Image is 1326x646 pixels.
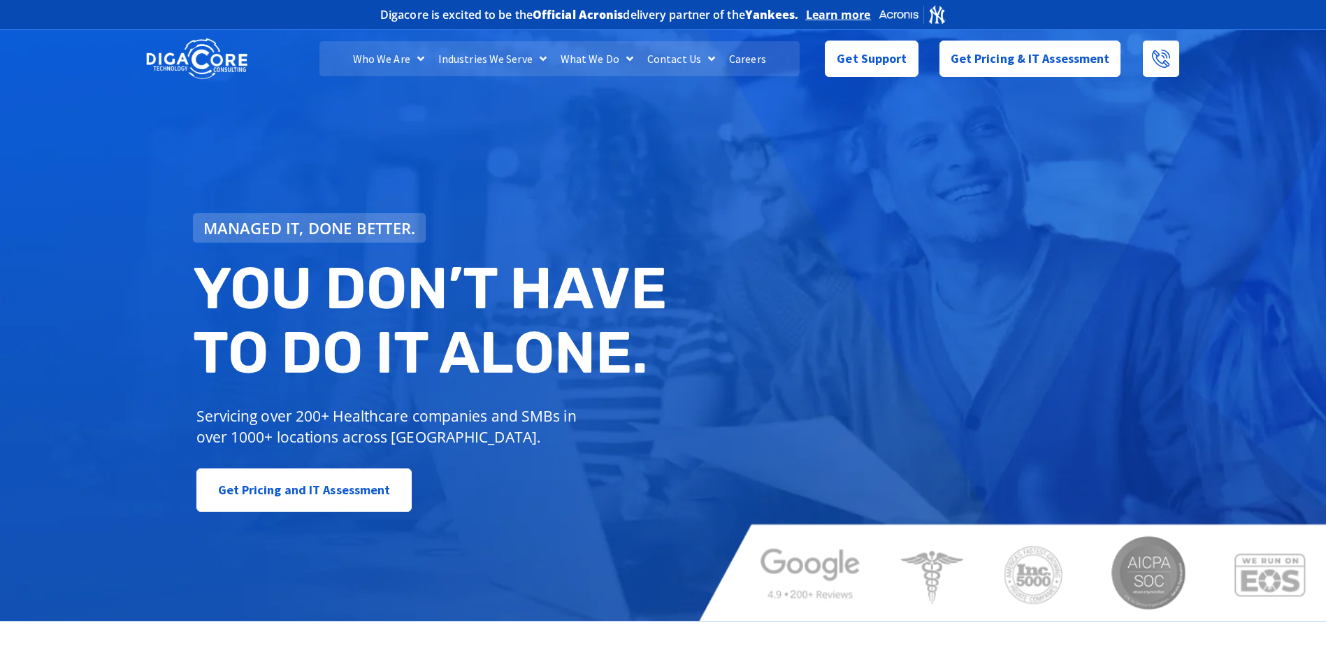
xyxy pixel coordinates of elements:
[825,41,918,77] a: Get Support
[431,41,554,76] a: Industries We Serve
[346,41,431,76] a: Who We Are
[722,41,773,76] a: Careers
[533,7,624,22] b: Official Acronis
[554,41,640,76] a: What We Do
[951,45,1110,73] span: Get Pricing & IT Assessment
[878,4,946,24] img: Acronis
[640,41,722,76] a: Contact Us
[380,9,799,20] h2: Digacore is excited to be the delivery partner of the
[193,213,426,243] a: Managed IT, done better.
[939,41,1121,77] a: Get Pricing & IT Assessment
[193,257,674,385] h2: You don’t have to do IT alone.
[146,37,247,81] img: DigaCore Technology Consulting
[806,8,871,22] a: Learn more
[203,220,416,236] span: Managed IT, done better.
[196,468,412,512] a: Get Pricing and IT Assessment
[218,476,391,504] span: Get Pricing and IT Assessment
[837,45,907,73] span: Get Support
[319,41,799,76] nav: Menu
[196,405,587,447] p: Servicing over 200+ Healthcare companies and SMBs in over 1000+ locations across [GEOGRAPHIC_DATA].
[745,7,799,22] b: Yankees.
